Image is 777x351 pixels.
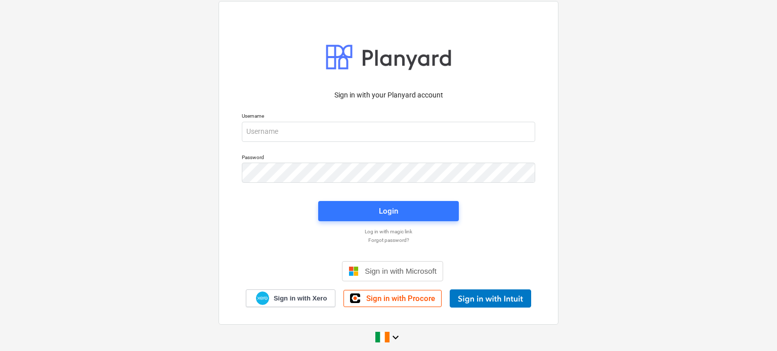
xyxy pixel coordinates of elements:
[274,294,327,303] span: Sign in with Xero
[242,113,535,121] p: Username
[242,122,535,142] input: Username
[379,205,398,218] div: Login
[390,331,402,343] i: keyboard_arrow_down
[366,294,435,303] span: Sign in with Procore
[237,228,540,235] a: Log in with magic link
[237,237,540,243] a: Forgot password?
[246,289,336,307] a: Sign in with Xero
[242,90,535,101] p: Sign in with your Planyard account
[349,266,359,276] img: Microsoft logo
[256,291,269,305] img: Xero logo
[318,201,459,221] button: Login
[343,290,442,307] a: Sign in with Procore
[242,154,535,163] p: Password
[365,267,437,275] span: Sign in with Microsoft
